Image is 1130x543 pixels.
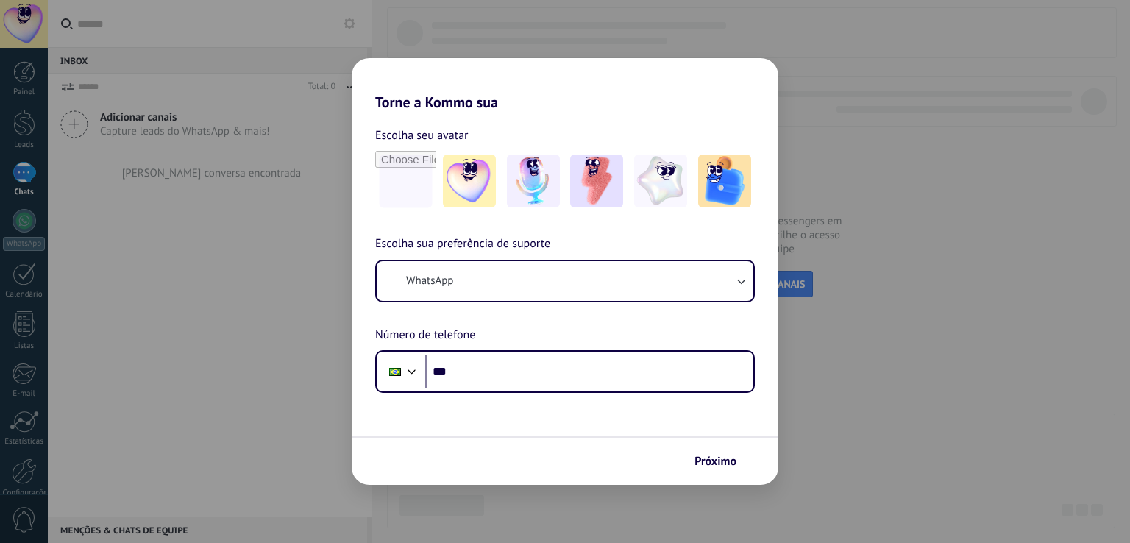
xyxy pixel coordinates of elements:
[688,449,756,474] button: Próximo
[507,155,560,207] img: -2.jpeg
[381,356,409,387] div: Brazil: + 55
[634,155,687,207] img: -4.jpeg
[375,126,469,145] span: Escolha seu avatar
[694,456,736,466] span: Próximo
[375,235,550,254] span: Escolha sua preferência de suporte
[375,326,475,345] span: Número de telefone
[352,58,778,111] h2: Torne a Kommo sua
[570,155,623,207] img: -3.jpeg
[406,274,453,288] span: WhatsApp
[698,155,751,207] img: -5.jpeg
[443,155,496,207] img: -1.jpeg
[377,261,753,301] button: WhatsApp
